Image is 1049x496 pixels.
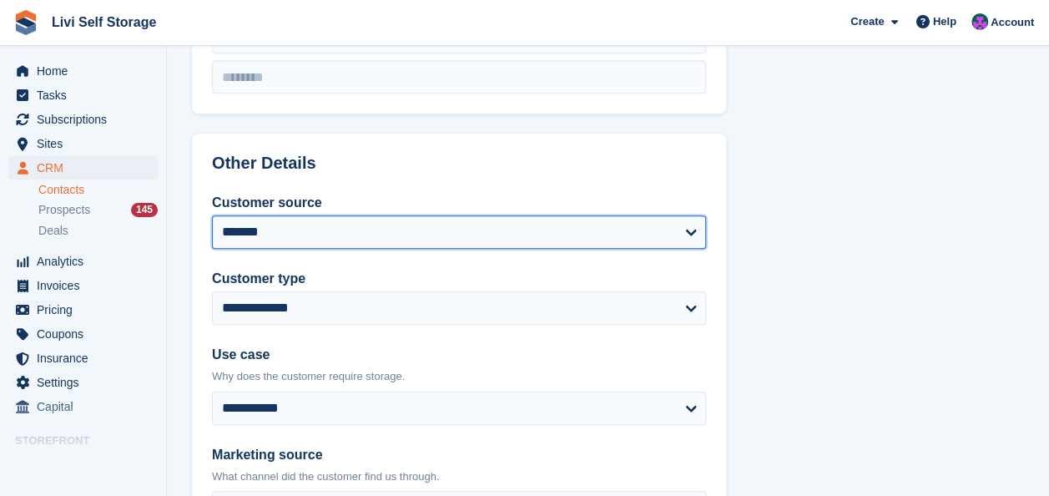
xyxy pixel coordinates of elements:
[8,84,158,107] a: menu
[38,223,68,239] span: Deals
[37,395,137,418] span: Capital
[38,202,90,218] span: Prospects
[37,156,137,180] span: CRM
[212,193,706,213] label: Customer source
[8,132,158,155] a: menu
[850,13,884,30] span: Create
[8,250,158,273] a: menu
[212,445,706,465] label: Marketing source
[212,154,706,173] h2: Other Details
[38,201,158,219] a: Prospects 145
[38,182,158,198] a: Contacts
[13,10,38,35] img: stora-icon-8386f47178a22dfd0bd8f6a31ec36ba5ce8667c1dd55bd0f319d3a0aa187defe.svg
[8,274,158,297] a: menu
[212,468,706,485] p: What channel did the customer find us through.
[8,347,158,370] a: menu
[38,222,158,240] a: Deals
[37,108,137,131] span: Subscriptions
[37,347,137,370] span: Insurance
[8,156,158,180] a: menu
[37,274,137,297] span: Invoices
[37,132,137,155] span: Sites
[37,371,137,394] span: Settings
[212,269,706,289] label: Customer type
[8,453,158,477] a: menu
[971,13,988,30] img: Graham Cameron
[37,59,137,83] span: Home
[933,13,956,30] span: Help
[15,433,166,449] span: Storefront
[8,371,158,394] a: menu
[8,108,158,131] a: menu
[37,84,137,107] span: Tasks
[8,395,158,418] a: menu
[37,453,137,477] span: Online Store
[37,250,137,273] span: Analytics
[37,322,137,346] span: Coupons
[212,345,706,365] label: Use case
[8,322,158,346] a: menu
[138,455,158,475] a: Preview store
[212,368,706,385] p: Why does the customer require storage.
[45,8,163,36] a: Livi Self Storage
[37,298,137,321] span: Pricing
[8,59,158,83] a: menu
[8,298,158,321] a: menu
[991,14,1034,31] span: Account
[131,203,158,217] div: 145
